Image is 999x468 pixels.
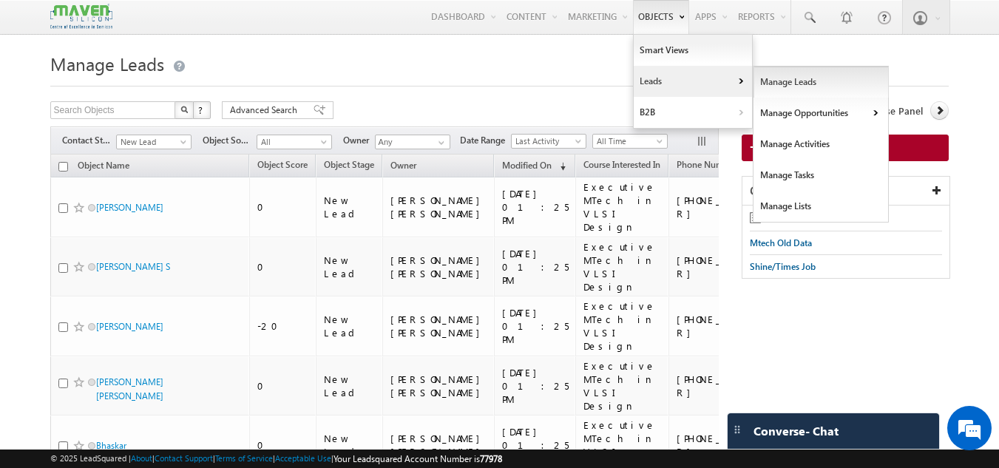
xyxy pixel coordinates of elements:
span: 77978 [480,453,502,464]
div: [PHONE_NUMBER] [677,432,773,458]
div: 0 [257,438,309,452]
span: ? [198,104,205,116]
a: Course Interested In [576,157,668,176]
span: Collapse Panel [859,104,923,118]
span: Modified On [502,160,552,171]
button: ? [193,101,211,119]
div: Executive MTech in VLSI Design [583,359,662,413]
input: Type to Search [375,135,450,149]
a: All Time [592,134,668,149]
span: All [257,135,328,149]
div: [DATE] 01:25 PM [502,366,569,406]
span: Object Source [203,134,257,147]
img: Custom Logo [50,4,112,30]
div: [PERSON_NAME] [PERSON_NAME] [390,194,487,220]
div: New Lead [324,313,376,339]
span: New Lead [117,135,187,149]
div: [PERSON_NAME] [PERSON_NAME] [390,373,487,399]
a: Modified On (sorted descending) [495,157,573,176]
a: Phone Number [669,157,744,176]
a: Object Stage [316,157,382,176]
a: Acceptable Use [275,453,331,463]
div: [DATE] 01:25 PM [502,247,569,287]
a: B2B [634,97,752,128]
input: Check all records [58,162,68,172]
img: carter-drag [731,424,743,435]
a: Manage Activities [754,129,889,160]
a: About [131,453,152,463]
span: Phone Number [677,159,736,170]
div: Executive MTech in VLSI Design [583,240,662,294]
span: Course Interested In [583,159,660,170]
a: Manage Opportunities [754,98,889,129]
a: New Lead [116,135,192,149]
span: Your Leadsquared Account Number is [333,453,502,464]
div: [PHONE_NUMBER] [677,194,773,220]
div: 0 [257,260,309,274]
div: [DATE] 01:25 PM [502,187,569,227]
div: [DATE] 01:25 PM [502,425,569,465]
div: [PHONE_NUMBER] [677,254,773,280]
div: [DATE] 01:25 PM [502,306,569,346]
a: [PERSON_NAME] S [96,261,170,272]
a: Object Name [70,157,137,177]
div: [PERSON_NAME] [PERSON_NAME] [390,254,487,280]
span: Manage Leads [50,52,164,75]
a: Terms of Service [215,453,273,463]
span: Date Range [460,134,511,147]
a: [PERSON_NAME] [96,321,163,332]
a: Smart Views [634,35,752,66]
span: Contact Stage [62,134,116,147]
span: (sorted descending) [554,160,566,172]
span: All Time [593,135,663,148]
div: [PERSON_NAME] [PERSON_NAME] [390,432,487,458]
span: Advanced Search [230,104,302,117]
span: Object Stage [324,159,374,170]
a: Manage Lists [754,191,889,222]
a: Show All Items [430,135,449,150]
span: Owner [343,134,375,147]
div: New Lead [324,254,376,280]
img: Search [180,106,188,113]
a: Manage Tasks [754,160,889,191]
div: -20 [257,319,309,333]
a: [PERSON_NAME] [PERSON_NAME] [96,376,163,401]
div: New Lead [324,194,376,220]
span: Mtech Old Data [750,237,812,248]
span: Object Score [257,159,308,170]
a: Object Score [250,157,315,176]
span: © 2025 LeadSquared | | | | | [50,452,502,466]
a: Bhaskar [96,440,126,451]
a: Leads [634,66,752,97]
div: 0 [257,379,309,393]
a: Manage Leads [754,67,889,98]
div: Executive MTech in VLSI Design [583,180,662,234]
div: 0 [257,200,309,214]
div: Executive MTech in VLSI Design [583,299,662,353]
a: [PERSON_NAME] [96,202,163,213]
div: [PHONE_NUMBER] [677,373,773,399]
div: New Lead [324,432,376,458]
div: [PHONE_NUMBER] [677,313,773,339]
span: Owner [390,160,416,171]
span: Last Activity [512,135,582,148]
a: Quick Add Student [742,135,949,161]
span: Converse - Chat [754,424,839,438]
div: Quick Filters [742,177,950,206]
a: Last Activity [511,134,586,149]
div: [PERSON_NAME] [PERSON_NAME] [390,313,487,339]
span: Shine/Times Job [750,261,816,272]
a: All [257,135,332,149]
a: Contact Support [155,453,213,463]
div: New Lead [324,373,376,399]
